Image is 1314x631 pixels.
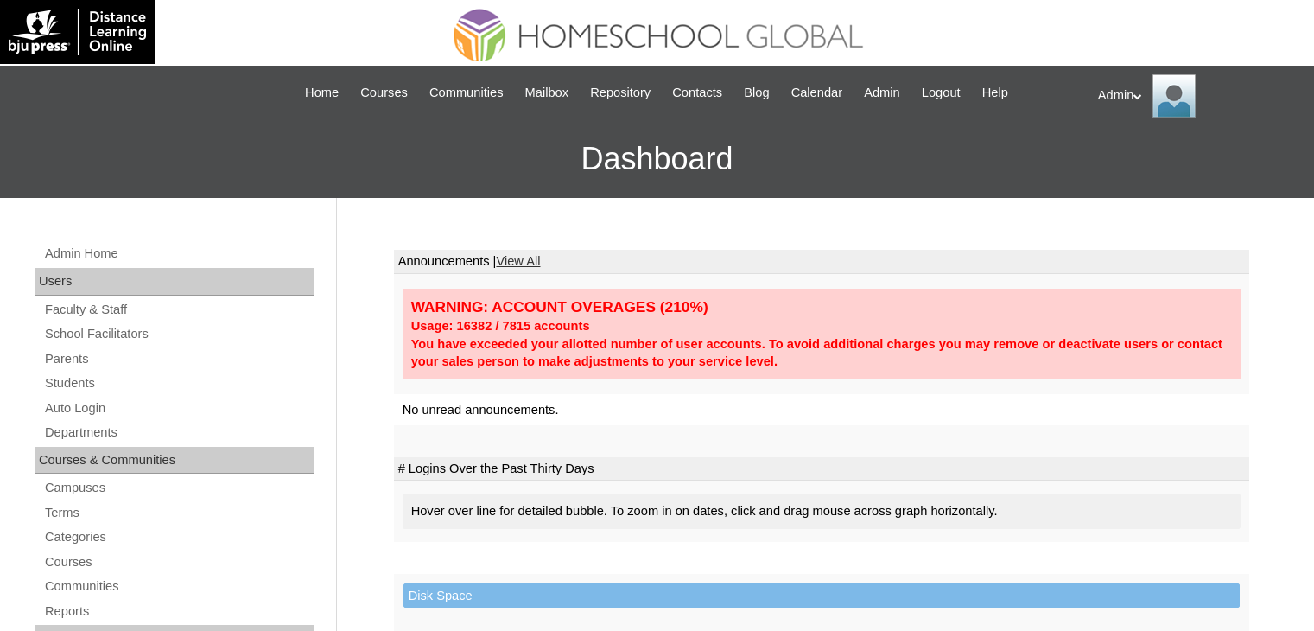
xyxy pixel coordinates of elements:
[360,83,408,103] span: Courses
[43,526,314,548] a: Categories
[581,83,659,103] a: Repository
[394,457,1249,481] td: # Logins Over the Past Thirty Days
[394,394,1249,426] td: No unread announcements.
[43,243,314,265] a: Admin Home
[43,601,314,622] a: Reports
[352,83,416,103] a: Courses
[1152,74,1196,118] img: Admin Homeschool Global
[791,83,842,103] span: Calendar
[922,83,961,103] span: Logout
[43,551,314,573] a: Courses
[43,477,314,499] a: Campuses
[35,447,314,475] div: Courses & Communities
[296,83,347,103] a: Home
[394,250,1249,274] td: Announcements |
[429,83,504,103] span: Communities
[982,83,1008,103] span: Help
[403,494,1241,529] div: Hover over line for detailed bubble. To zoom in on dates, click and drag mouse across graph horiz...
[411,319,590,333] strong: Usage: 16382 / 7815 accounts
[590,83,651,103] span: Repository
[43,502,314,524] a: Terms
[735,83,778,103] a: Blog
[525,83,569,103] span: Mailbox
[43,398,314,419] a: Auto Login
[43,373,314,394] a: Students
[9,9,146,55] img: logo-white.png
[305,83,339,103] span: Home
[403,583,1240,609] td: Disk Space
[744,83,769,103] span: Blog
[411,335,1232,371] div: You have exceeded your allotted number of user accounts. To avoid additional charges you may remo...
[974,83,1017,103] a: Help
[43,348,314,370] a: Parents
[864,83,900,103] span: Admin
[913,83,969,103] a: Logout
[496,254,540,268] a: View All
[411,297,1232,317] div: WARNING: ACCOUNT OVERAGES (210%)
[517,83,578,103] a: Mailbox
[1098,74,1297,118] div: Admin
[672,83,722,103] span: Contacts
[43,576,314,597] a: Communities
[35,268,314,296] div: Users
[421,83,512,103] a: Communities
[43,422,314,443] a: Departments
[43,299,314,321] a: Faculty & Staff
[855,83,909,103] a: Admin
[9,120,1305,198] h3: Dashboard
[783,83,851,103] a: Calendar
[663,83,731,103] a: Contacts
[43,323,314,345] a: School Facilitators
